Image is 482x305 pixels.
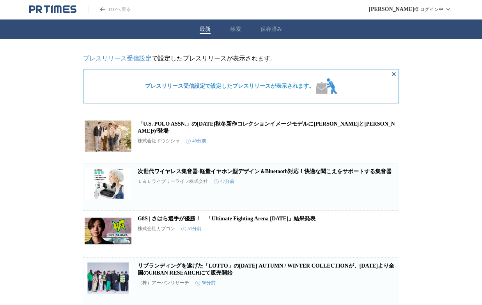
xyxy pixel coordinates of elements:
[181,225,202,232] time: 51分前
[138,178,208,185] p: Ｌ＆Ｌライブリーライフ株式会社
[186,138,206,144] time: 40分前
[230,26,241,33] button: 検索
[138,280,189,286] p: （株）アーバンリサーチ
[138,121,395,134] a: 「U.S. POLO ASSN.」の[DATE]秋冬新作コレクションイメージモデルに[PERSON_NAME]と[PERSON_NAME]が登場
[138,168,392,174] a: 次世代ワイヤレス集音器-軽量イヤホン型デザイン＆Bluetooth対応！快適な聞こえをサポートする集音器
[145,83,205,89] a: プレスリリース受信設定
[85,168,131,199] img: 次世代ワイヤレス集音器-軽量イヤホン型デザイン＆Bluetooth対応！快適な聞こえをサポートする集音器
[83,55,399,63] p: で設定したプレスリリースが表示されます。
[200,26,211,33] button: 最新
[29,5,76,14] a: PR TIMESのトップページはこちら
[369,6,414,12] span: [PERSON_NAME]
[83,55,152,62] a: プレスリリース受信設定
[138,263,394,276] a: リブランディングを遂げた「LOTTO」の[DATE] AUTUMN / WINTER COLLECTIONが、[DATE]より全国のURBAN RESEARCHにて販売開始
[260,26,282,33] button: 保存済み
[85,215,131,246] img: G8S | さはら選手が優勝！ 「Ultimate Fighting Arena 2025」結果発表
[138,225,175,232] p: 株式会社カプコン
[214,178,234,185] time: 47分前
[138,216,315,222] a: G8S | さはら選手が優勝！ 「Ultimate Fighting Arena [DATE]」結果発表
[145,83,314,90] span: で設定したプレスリリースが表示されます。
[138,138,180,144] p: 株式会社ドウシシャ
[85,262,131,294] img: リブランディングを遂げた「LOTTO」の2025 AUTUMN / WINTER COLLECTIONが、9月12日(金)より全国のURBAN RESEARCHにて販売開始
[88,6,131,13] a: PR TIMESのトップページはこちら
[389,69,399,79] button: 非表示にする
[85,121,131,152] img: 「U.S. POLO ASSN.」の2025年秋冬新作コレクションイメージモデルに瀬戸利樹と那須ほほみが登場
[195,280,216,286] time: 56分前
